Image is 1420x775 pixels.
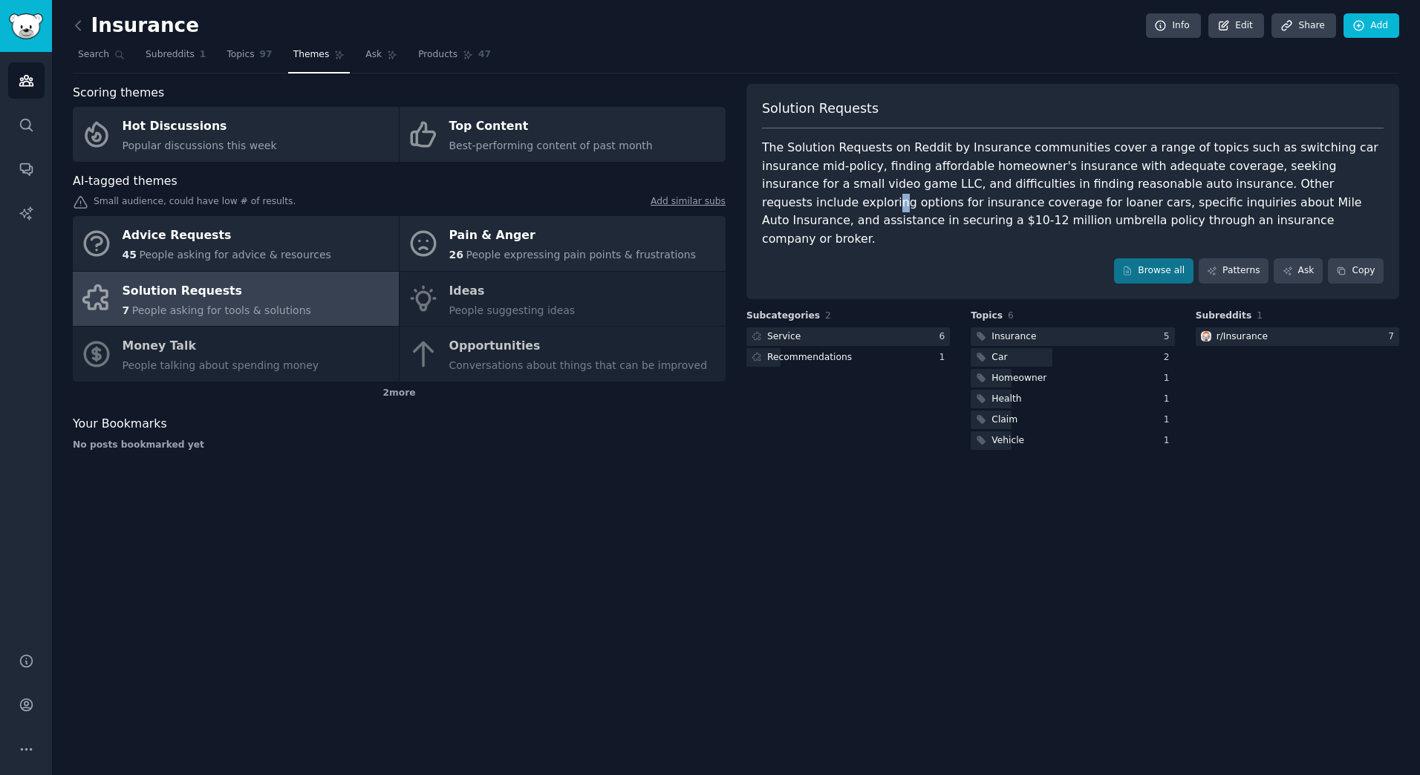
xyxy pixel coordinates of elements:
[400,216,726,271] a: Pain & Anger26People expressing pain points & frustrations
[991,372,1046,385] div: Homeowner
[139,249,330,261] span: People asking for advice & resources
[971,369,1174,387] a: Homeowner1
[1146,13,1201,39] a: Info
[73,172,177,191] span: AI-tagged themes
[449,249,463,261] span: 26
[73,382,726,405] div: 2 more
[971,390,1174,408] a: Health1
[73,84,164,102] span: Scoring themes
[651,195,726,211] a: Add similar subs
[123,249,137,261] span: 45
[227,48,254,62] span: Topics
[1164,393,1175,406] div: 1
[746,348,950,367] a: Recommendations1
[73,439,726,452] div: No posts bookmarked yet
[1199,258,1268,284] a: Patterns
[9,13,43,39] img: GummySearch logo
[991,351,1007,364] div: Car
[123,224,331,248] div: Advice Requests
[360,43,403,73] a: Ask
[146,48,195,62] span: Subreddits
[1164,434,1175,448] div: 1
[991,330,1036,344] div: Insurance
[123,115,277,139] div: Hot Discussions
[991,434,1024,448] div: Vehicle
[1114,258,1193,284] a: Browse all
[123,140,277,151] span: Popular discussions this week
[1008,310,1014,321] span: 6
[78,48,109,62] span: Search
[260,48,273,62] span: 97
[466,249,696,261] span: People expressing pain points & frustrations
[140,43,211,73] a: Subreddits1
[767,330,801,344] div: Service
[449,140,653,151] span: Best-performing content of past month
[1196,310,1252,323] span: Subreddits
[939,330,951,344] div: 6
[971,431,1174,450] a: Vehicle1
[73,14,199,38] h2: Insurance
[365,48,382,62] span: Ask
[449,115,653,139] div: Top Content
[971,310,1003,323] span: Topics
[123,304,130,316] span: 7
[418,48,457,62] span: Products
[971,327,1174,346] a: Insurance5
[478,48,491,62] span: 47
[221,43,277,73] a: Topics97
[825,310,831,321] span: 2
[991,393,1021,406] div: Health
[73,107,399,162] a: Hot DiscussionsPopular discussions this week
[1201,331,1211,341] img: Insurance
[73,272,399,327] a: Solution Requests7People asking for tools & solutions
[1274,258,1323,284] a: Ask
[73,415,167,434] span: Your Bookmarks
[1217,330,1268,344] div: r/ Insurance
[400,107,726,162] a: Top ContentBest-performing content of past month
[449,224,697,248] div: Pain & Anger
[939,351,951,364] div: 1
[1164,372,1175,385] div: 1
[123,279,311,303] div: Solution Requests
[132,304,311,316] span: People asking for tools & solutions
[991,413,1017,427] div: Claim
[971,411,1174,429] a: Claim1
[1196,327,1399,346] a: Insurancer/Insurance7
[1388,330,1399,344] div: 7
[767,351,852,364] div: Recommendations
[1164,413,1175,427] div: 1
[1328,258,1384,284] button: Copy
[293,48,330,62] span: Themes
[746,310,820,323] span: Subcategories
[73,195,726,211] div: Small audience, could have low # of results.
[746,327,950,346] a: Service6
[1164,330,1175,344] div: 5
[1257,310,1263,321] span: 1
[73,43,130,73] a: Search
[971,348,1174,367] a: Car2
[73,216,399,271] a: Advice Requests45People asking for advice & resources
[200,48,206,62] span: 1
[1344,13,1399,39] a: Add
[1208,13,1264,39] a: Edit
[1164,351,1175,364] div: 2
[413,43,496,73] a: Products47
[1271,13,1335,39] a: Share
[762,139,1384,248] div: The Solution Requests on Reddit by Insurance communities cover a range of topics such as switchin...
[762,99,879,118] span: Solution Requests
[288,43,351,73] a: Themes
